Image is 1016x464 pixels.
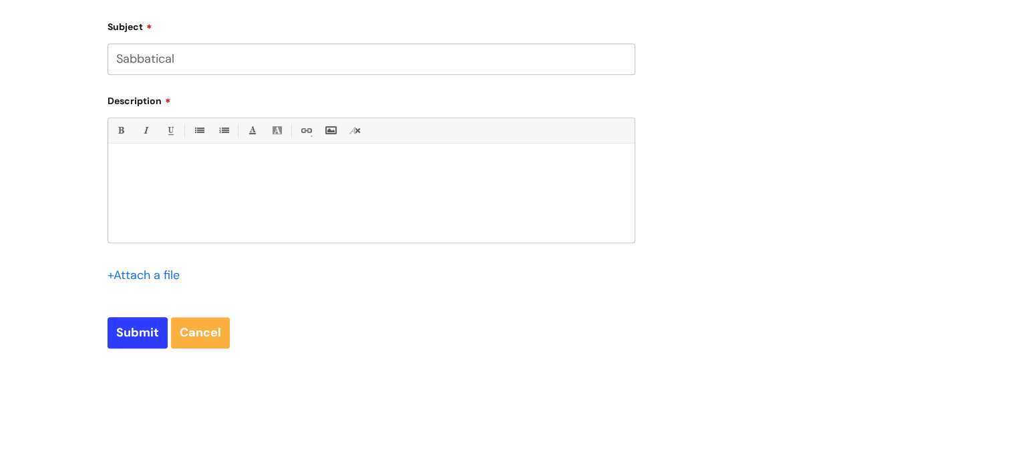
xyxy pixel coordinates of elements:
[171,317,230,348] a: Cancel
[244,122,261,139] a: Font Color
[190,122,207,139] a: • Unordered List (Ctrl-Shift-7)
[297,122,314,139] a: Link
[108,317,168,348] input: Submit
[162,122,178,139] a: Underline(Ctrl-U)
[322,122,339,139] a: Insert Image...
[269,122,285,139] a: Back Color
[137,122,154,139] a: Italic (Ctrl-I)
[108,264,188,286] div: Attach a file
[108,17,635,33] label: Subject
[215,122,232,139] a: 1. Ordered List (Ctrl-Shift-8)
[347,122,363,139] a: Remove formatting (Ctrl-\)
[108,91,635,107] label: Description
[112,122,129,139] a: Bold (Ctrl-B)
